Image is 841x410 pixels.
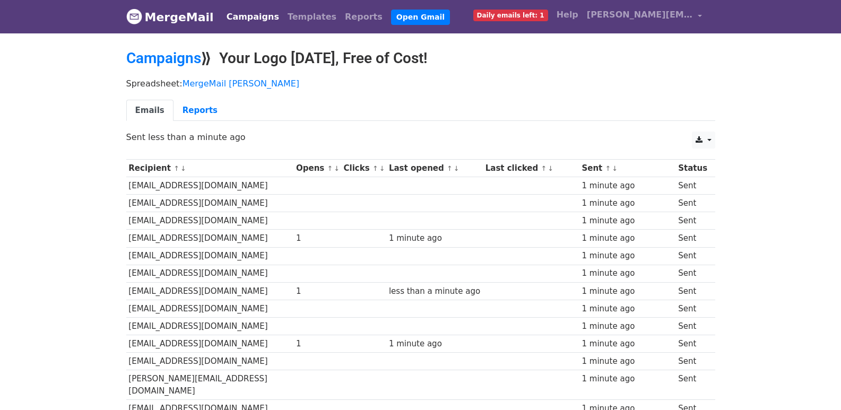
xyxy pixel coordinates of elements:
[675,230,709,247] td: Sent
[334,164,340,172] a: ↓
[582,338,673,350] div: 1 minute ago
[389,232,480,245] div: 1 minute ago
[126,160,294,177] th: Recipient
[541,164,547,172] a: ↑
[447,164,453,172] a: ↑
[612,164,618,172] a: ↓
[126,195,294,212] td: [EMAIL_ADDRESS][DOMAIN_NAME]
[174,164,179,172] a: ↑
[675,177,709,195] td: Sent
[469,4,552,25] a: Daily emails left: 1
[675,335,709,353] td: Sent
[582,215,673,227] div: 1 minute ago
[548,164,553,172] a: ↓
[126,8,142,24] img: MergeMail logo
[675,160,709,177] th: Status
[180,164,186,172] a: ↓
[126,6,214,28] a: MergeMail
[391,10,450,25] a: Open Gmail
[675,265,709,282] td: Sent
[341,6,387,28] a: Reports
[327,164,333,172] a: ↑
[582,285,673,298] div: 1 minute ago
[126,78,715,89] p: Spreadsheet:
[675,247,709,265] td: Sent
[126,282,294,300] td: [EMAIL_ADDRESS][DOMAIN_NAME]
[283,6,341,28] a: Templates
[126,300,294,317] td: [EMAIL_ADDRESS][DOMAIN_NAME]
[582,232,673,245] div: 1 minute ago
[126,247,294,265] td: [EMAIL_ADDRESS][DOMAIN_NAME]
[582,180,673,192] div: 1 minute ago
[582,355,673,368] div: 1 minute ago
[296,285,339,298] div: 1
[293,160,341,177] th: Opens
[582,303,673,315] div: 1 minute ago
[389,338,480,350] div: 1 minute ago
[582,267,673,280] div: 1 minute ago
[579,160,676,177] th: Sent
[582,197,673,210] div: 1 minute ago
[296,338,339,350] div: 1
[126,49,201,67] a: Campaigns
[126,132,715,143] p: Sent less than a minute ago
[126,230,294,247] td: [EMAIL_ADDRESS][DOMAIN_NAME]
[126,100,174,121] a: Emails
[675,317,709,335] td: Sent
[126,335,294,353] td: [EMAIL_ADDRESS][DOMAIN_NAME]
[386,160,483,177] th: Last opened
[675,353,709,370] td: Sent
[174,100,227,121] a: Reports
[454,164,459,172] a: ↓
[605,164,611,172] a: ↑
[222,6,283,28] a: Campaigns
[126,212,294,230] td: [EMAIL_ADDRESS][DOMAIN_NAME]
[126,177,294,195] td: [EMAIL_ADDRESS][DOMAIN_NAME]
[126,317,294,335] td: [EMAIL_ADDRESS][DOMAIN_NAME]
[296,232,339,245] div: 1
[675,300,709,317] td: Sent
[582,373,673,385] div: 1 minute ago
[582,250,673,262] div: 1 minute ago
[126,265,294,282] td: [EMAIL_ADDRESS][DOMAIN_NAME]
[587,8,693,21] span: [PERSON_NAME][EMAIL_ADDRESS][DOMAIN_NAME]
[675,195,709,212] td: Sent
[389,285,480,298] div: less than a minute ago
[675,212,709,230] td: Sent
[379,164,385,172] a: ↓
[582,320,673,333] div: 1 minute ago
[583,4,707,29] a: [PERSON_NAME][EMAIL_ADDRESS][DOMAIN_NAME]
[552,4,583,25] a: Help
[341,160,386,177] th: Clicks
[675,282,709,300] td: Sent
[126,49,715,67] h2: ⟫ Your Logo [DATE], Free of Cost!
[372,164,378,172] a: ↑
[483,160,579,177] th: Last clicked
[675,370,709,400] td: Sent
[126,353,294,370] td: [EMAIL_ADDRESS][DOMAIN_NAME]
[183,78,299,89] a: MergeMail [PERSON_NAME]
[126,370,294,400] td: [PERSON_NAME][EMAIL_ADDRESS][DOMAIN_NAME]
[473,10,548,21] span: Daily emails left: 1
